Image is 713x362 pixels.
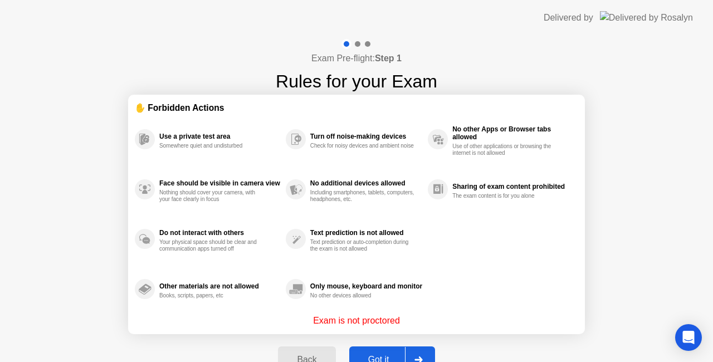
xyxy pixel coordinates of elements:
[544,11,593,25] div: Delivered by
[159,292,265,299] div: Books, scripts, papers, etc
[310,229,422,237] div: Text prediction is not allowed
[311,52,402,65] h4: Exam Pre-flight:
[452,183,573,190] div: Sharing of exam content prohibited
[310,143,416,149] div: Check for noisy devices and ambient noise
[159,143,265,149] div: Somewhere quiet and undisturbed
[452,125,573,141] div: No other Apps or Browser tabs allowed
[159,189,265,203] div: Nothing should cover your camera, with your face clearly in focus
[310,179,422,187] div: No additional devices allowed
[375,53,402,63] b: Step 1
[313,314,400,327] p: Exam is not proctored
[159,179,280,187] div: Face should be visible in camera view
[276,68,437,95] h1: Rules for your Exam
[159,282,280,290] div: Other materials are not allowed
[159,239,265,252] div: Your physical space should be clear and communication apps turned off
[675,324,702,351] div: Open Intercom Messenger
[135,101,578,114] div: ✋ Forbidden Actions
[600,11,693,24] img: Delivered by Rosalyn
[452,193,558,199] div: The exam content is for you alone
[310,133,422,140] div: Turn off noise-making devices
[310,292,416,299] div: No other devices allowed
[310,282,422,290] div: Only mouse, keyboard and monitor
[159,229,280,237] div: Do not interact with others
[310,239,416,252] div: Text prediction or auto-completion during the exam is not allowed
[452,143,558,156] div: Use of other applications or browsing the internet is not allowed
[159,133,280,140] div: Use a private test area
[310,189,416,203] div: Including smartphones, tablets, computers, headphones, etc.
